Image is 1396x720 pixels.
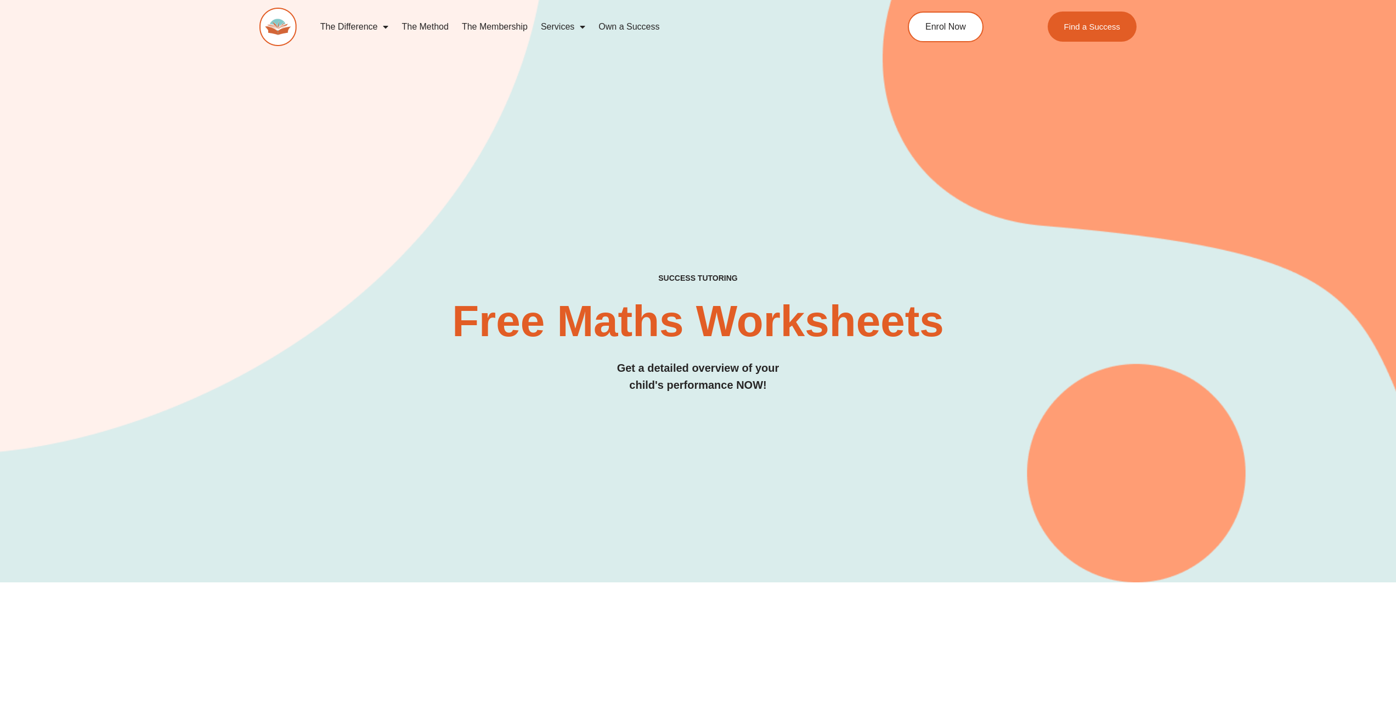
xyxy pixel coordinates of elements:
h4: SUCCESS TUTORING​ [259,274,1137,283]
h3: Get a detailed overview of your child's performance NOW! [259,360,1137,394]
a: The Difference [314,14,395,39]
h2: Free Maths Worksheets​ [259,299,1137,343]
nav: Menu [314,14,858,39]
a: Find a Success [1048,12,1137,42]
a: Services [534,14,592,39]
a: Own a Success [592,14,666,39]
a: The Membership [455,14,534,39]
a: The Method [395,14,455,39]
a: Enrol Now [908,12,984,42]
span: Enrol Now [925,22,966,31]
span: Find a Success [1064,22,1121,31]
